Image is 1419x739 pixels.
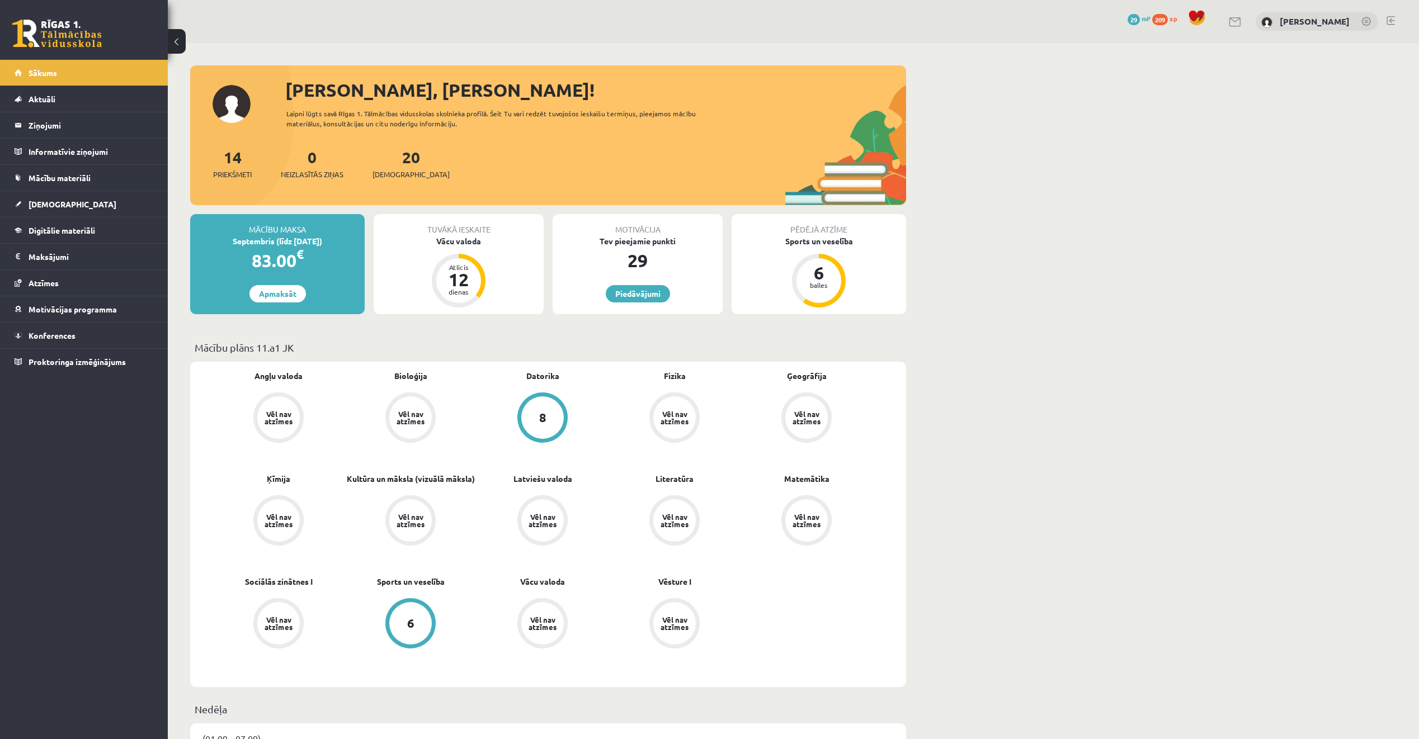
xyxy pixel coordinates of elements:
[802,264,836,282] div: 6
[802,282,836,288] div: balles
[373,147,450,180] a: 20[DEMOGRAPHIC_DATA]
[656,473,694,485] a: Literatūra
[267,473,290,485] a: Ķīmija
[285,77,906,103] div: [PERSON_NAME], [PERSON_NAME]!
[29,244,154,269] legend: Maksājumi
[195,340,902,355] p: Mācību plāns 11.a1 JK
[29,330,76,340] span: Konferences
[1128,14,1151,23] a: 29 mP
[15,86,154,112] a: Aktuāli
[513,473,572,485] a: Latviešu valoda
[732,214,906,235] div: Pēdējā atzīme
[374,235,544,309] a: Vācu valoda Atlicis 12 dienas
[263,410,294,425] div: Vēl nav atzīmes
[658,576,691,588] a: Vēsture I
[190,214,365,235] div: Mācību maksa
[373,169,450,180] span: [DEMOGRAPHIC_DATA]
[286,108,716,129] div: Laipni lūgts savā Rīgas 1. Tālmācības vidusskolas skolnieka profilā. Šeit Tu vari redzēt tuvojošo...
[407,617,414,629] div: 6
[395,513,426,528] div: Vēl nav atzīmes
[29,225,95,235] span: Digitālie materiāli
[1142,14,1151,23] span: mP
[263,513,294,528] div: Vēl nav atzīmes
[1280,16,1350,27] a: [PERSON_NAME]
[29,94,55,104] span: Aktuāli
[29,304,117,314] span: Motivācijas programma
[477,598,609,651] a: Vēl nav atzīmes
[527,616,558,631] div: Vēl nav atzīmes
[394,370,427,382] a: Bioloģija
[245,576,313,588] a: Sociālās zinātnes I
[784,473,829,485] a: Matemātika
[29,278,59,288] span: Atzīmes
[539,411,546,424] div: 8
[249,285,306,302] a: Apmaksāt
[659,410,690,425] div: Vēl nav atzīmes
[442,271,475,288] div: 12
[213,392,345,445] a: Vēl nav atzīmes
[15,217,154,243] a: Digitālie materiāli
[741,392,873,445] a: Vēl nav atzīmes
[29,173,91,183] span: Mācību materiāli
[553,247,723,274] div: 29
[659,616,690,631] div: Vēl nav atzīmes
[664,370,686,382] a: Fizika
[345,392,477,445] a: Vēl nav atzīmes
[1128,14,1140,25] span: 29
[15,112,154,138] a: Ziņojumi
[609,392,741,445] a: Vēl nav atzīmes
[263,616,294,631] div: Vēl nav atzīmes
[791,513,822,528] div: Vēl nav atzīmes
[520,576,565,588] a: Vācu valoda
[15,270,154,296] a: Atzīmes
[15,349,154,375] a: Proktoringa izmēģinājums
[15,323,154,348] a: Konferences
[12,20,102,48] a: Rīgas 1. Tālmācības vidusskola
[609,598,741,651] a: Vēl nav atzīmes
[213,147,252,180] a: 14Priekšmeti
[442,264,475,271] div: Atlicis
[553,214,723,235] div: Motivācija
[213,169,252,180] span: Priekšmeti
[281,169,343,180] span: Neizlasītās ziņas
[609,495,741,548] a: Vēl nav atzīmes
[15,191,154,217] a: [DEMOGRAPHIC_DATA]
[374,214,544,235] div: Tuvākā ieskaite
[29,199,116,209] span: [DEMOGRAPHIC_DATA]
[477,392,609,445] a: 8
[15,165,154,191] a: Mācību materiāli
[374,235,544,247] div: Vācu valoda
[659,513,690,528] div: Vēl nav atzīmes
[281,147,343,180] a: 0Neizlasītās ziņas
[1152,14,1182,23] a: 209 xp
[395,410,426,425] div: Vēl nav atzīmes
[29,357,126,367] span: Proktoringa izmēģinājums
[1261,17,1272,28] img: Emīls Čeksters
[1170,14,1177,23] span: xp
[345,495,477,548] a: Vēl nav atzīmes
[732,235,906,309] a: Sports un veselība 6 balles
[29,112,154,138] legend: Ziņojumi
[526,370,559,382] a: Datorika
[296,246,304,262] span: €
[15,296,154,322] a: Motivācijas programma
[741,495,873,548] a: Vēl nav atzīmes
[606,285,670,302] a: Piedāvājumi
[477,495,609,548] a: Vēl nav atzīmes
[553,235,723,247] div: Tev pieejamie punkti
[347,473,475,485] a: Kultūra un māksla (vizuālā māksla)
[15,244,154,269] a: Maksājumi
[213,495,345,548] a: Vēl nav atzīmes
[15,60,154,86] a: Sākums
[15,139,154,164] a: Informatīvie ziņojumi
[377,576,445,588] a: Sports un veselība
[787,370,827,382] a: Ģeogrāfija
[442,288,475,295] div: dienas
[29,68,57,78] span: Sākums
[1152,14,1168,25] span: 209
[732,235,906,247] div: Sports un veselība
[213,598,345,651] a: Vēl nav atzīmes
[195,702,902,717] p: Nedēļa
[29,139,154,164] legend: Informatīvie ziņojumi
[190,247,365,274] div: 83.00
